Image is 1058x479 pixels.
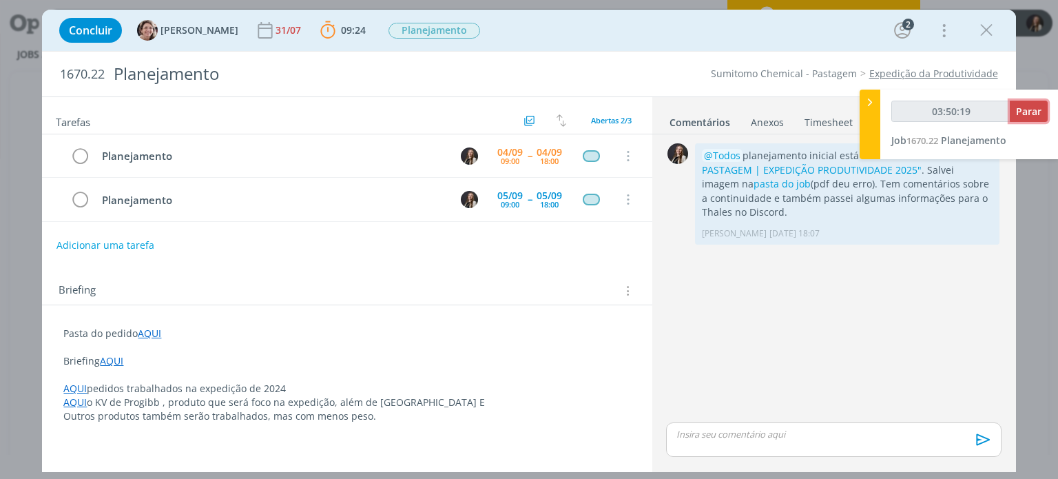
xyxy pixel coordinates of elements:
[63,354,630,368] p: Briefing
[754,177,811,190] a: pasta do job
[317,19,369,41] button: 09:24
[528,194,532,204] span: --
[388,23,480,39] span: Planejamento
[388,22,481,39] button: Planejamento
[461,147,478,165] img: L
[138,327,161,340] a: AQUI
[276,26,304,35] div: 31/07
[137,20,158,41] img: A
[341,23,366,37] span: 09:24
[769,227,820,240] span: [DATE] 18:07
[501,157,519,165] div: 09:00
[751,116,784,130] div: Anexos
[906,134,938,147] span: 1670.22
[56,112,90,129] span: Tarefas
[537,147,562,157] div: 04/09
[902,19,914,30] div: 2
[891,19,913,41] button: 2
[461,191,478,208] img: L
[591,115,632,125] span: Abertas 2/3
[42,10,1015,472] div: dialog
[96,147,448,165] div: Planejamento
[941,134,1006,147] span: Planejamento
[137,20,238,41] button: A[PERSON_NAME]
[459,145,480,166] button: L
[501,201,519,208] div: 09:00
[540,157,559,165] div: 18:00
[497,191,523,201] div: 05/09
[667,143,688,164] img: L
[1010,101,1048,122] button: Parar
[63,396,87,409] a: AQUI
[96,192,448,209] div: Planejamento
[63,327,630,340] p: Pasta do pedido
[528,151,532,161] span: --
[537,191,562,201] div: 05/09
[107,57,601,91] div: Planejamento
[702,149,962,176] a: "SUMITOMO - PASTAGEM | EXPEDIÇÃO PRODUTIVIDADE 2025"
[497,147,523,157] div: 04/09
[891,134,1006,147] a: Job1670.22Planejamento
[540,201,559,208] div: 18:00
[63,382,630,396] p: pedidos trabalhados na expedição de 2024
[60,67,105,82] span: 1670.22
[63,396,630,409] p: o KV de Progibb , produto que será foco na expedição, além de [GEOGRAPHIC_DATA] E
[56,233,155,258] button: Adicionar uma tarefa
[1016,105,1041,118] span: Parar
[704,149,740,162] span: @Todos
[557,114,566,127] img: arrow-down-up.svg
[160,26,238,35] span: [PERSON_NAME]
[100,354,123,367] a: AQUI
[702,227,767,240] p: [PERSON_NAME]
[59,282,96,300] span: Briefing
[63,382,87,395] a: AQUI
[59,18,122,43] button: Concluir
[669,110,731,130] a: Comentários
[711,67,857,80] a: Sumitomo Chemical - Pastagem
[869,67,998,80] a: Expedição da Produtividade
[702,149,993,219] p: planejamento inicial está no miro . Salvei imagem na (pdf deu erro). Tem comentários sobre a cont...
[69,25,112,36] span: Concluir
[63,409,630,423] p: Outros produtos também serão trabalhados, mas com menos peso.
[459,189,480,210] button: L
[804,110,853,130] a: Timesheet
